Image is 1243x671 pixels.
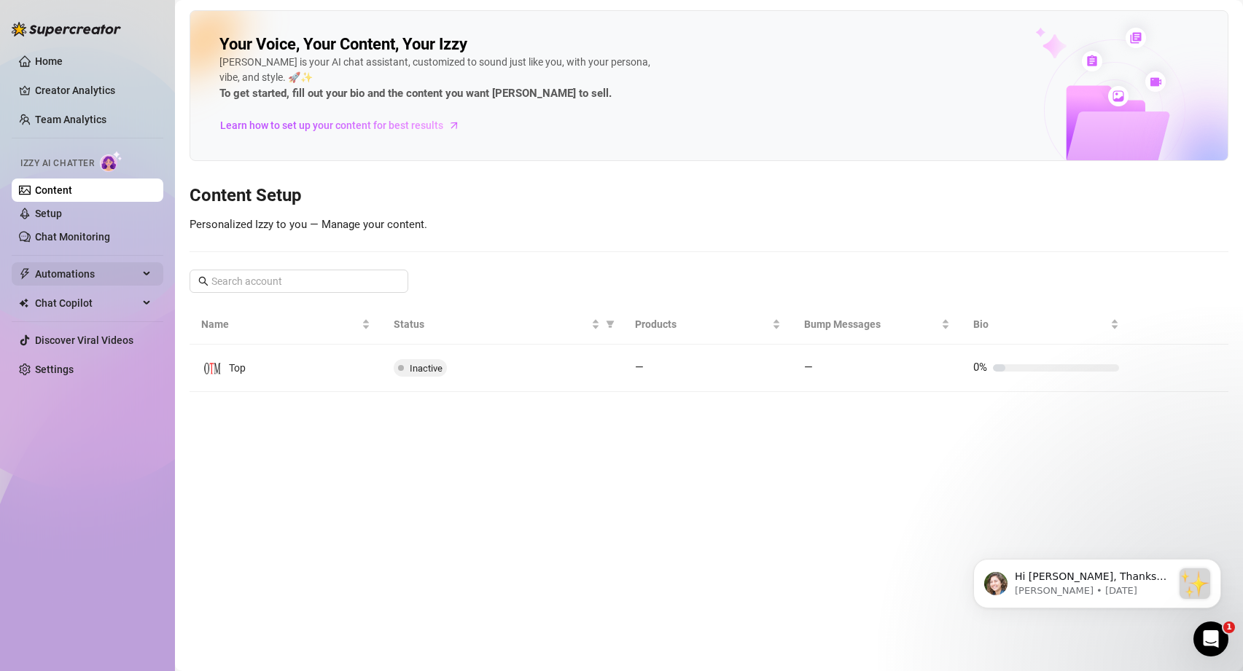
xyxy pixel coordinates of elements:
th: Products [623,305,792,345]
span: Products [635,316,769,332]
span: Name [201,316,359,332]
span: Status [394,316,588,332]
span: — [804,361,813,374]
th: Bio [962,305,1131,345]
span: search [198,276,209,286]
th: Status [382,305,623,345]
span: Top [229,362,246,374]
img: Top [202,358,222,378]
span: 1 [1223,621,1235,633]
h3: Content Setup [190,184,1228,208]
img: AI Chatter [100,151,122,172]
span: Inactive [410,363,443,374]
a: Creator Analytics [35,79,152,102]
strong: To get started, fill out your bio and the content you want [PERSON_NAME] to sell. [219,87,612,100]
span: Automations [35,262,139,286]
span: Bump Messages [804,316,938,332]
span: 0% [973,361,987,374]
iframe: Intercom notifications message [951,530,1243,632]
span: — [635,361,644,374]
span: Personalized Izzy to you — Manage your content. [190,218,427,231]
input: Search account [211,273,388,289]
span: Learn how to set up your content for best results [220,117,443,133]
span: Bio [973,316,1107,332]
span: thunderbolt [19,268,31,280]
span: Chat Copilot [35,291,139,315]
a: Setup [35,208,62,219]
a: Discover Viral Videos [35,334,133,346]
a: Chat Monitoring [35,231,110,243]
a: Team Analytics [35,114,106,125]
a: Learn how to set up your content for best results [219,114,471,137]
a: Content [35,184,72,196]
img: logo-BBDzfeDw.svg [12,22,121,36]
th: Bump Messages [792,305,962,345]
th: Name [190,305,382,345]
a: Home [35,55,63,67]
img: Chat Copilot [19,298,28,308]
span: filter [603,313,617,335]
span: Izzy AI Chatter [20,157,94,170]
span: filter [606,320,615,329]
iframe: Intercom live chat [1193,621,1228,656]
img: ai-chatter-content-library-cLFOSyPT.png [1002,12,1228,160]
span: arrow-right [447,118,461,133]
div: [PERSON_NAME] is your AI chat assistant, customized to sound just like you, with your persona, vi... [219,55,657,103]
h2: Your Voice, Your Content, Your Izzy [219,34,467,55]
a: Settings [35,364,74,375]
